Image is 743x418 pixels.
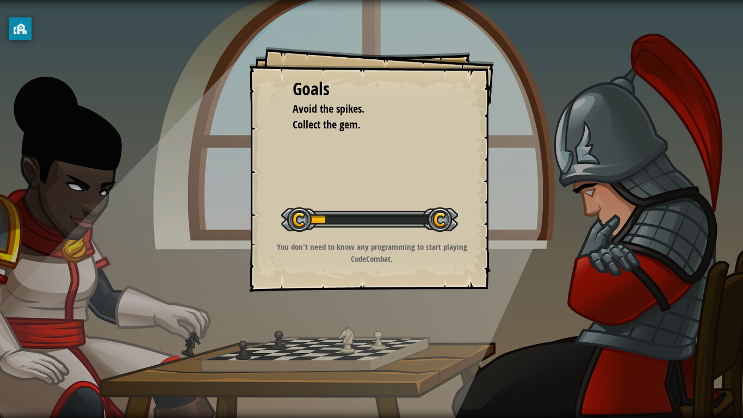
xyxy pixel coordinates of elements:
span: Avoid the spikes. [293,101,364,116]
button: privacy banner [9,17,32,40]
div: Goals [293,77,450,102]
li: Avoid the spikes. [279,101,448,117]
li: Collect the gem. [279,117,448,133]
p: You don't need to know any programming to start playing CodeCombat. [263,241,481,265]
span: Collect the gem. [293,117,361,132]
